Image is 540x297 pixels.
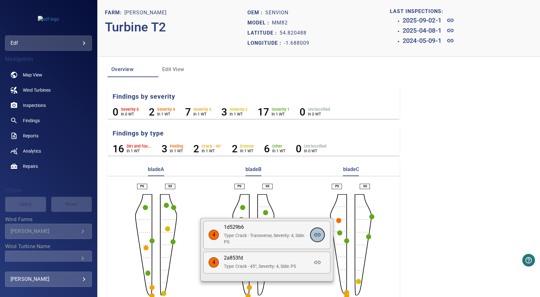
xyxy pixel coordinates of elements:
p: 2a853fd [224,254,310,262]
p: 1d529b6 [224,224,310,231]
p: Type: Crack - 45°, Severity: 4, Side: PS [224,263,310,269]
p: 4 [209,259,219,266]
p: 4 [209,231,219,239]
p: Type: Crack - Transverse, Severity: 4, Side: PS [224,232,310,245]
